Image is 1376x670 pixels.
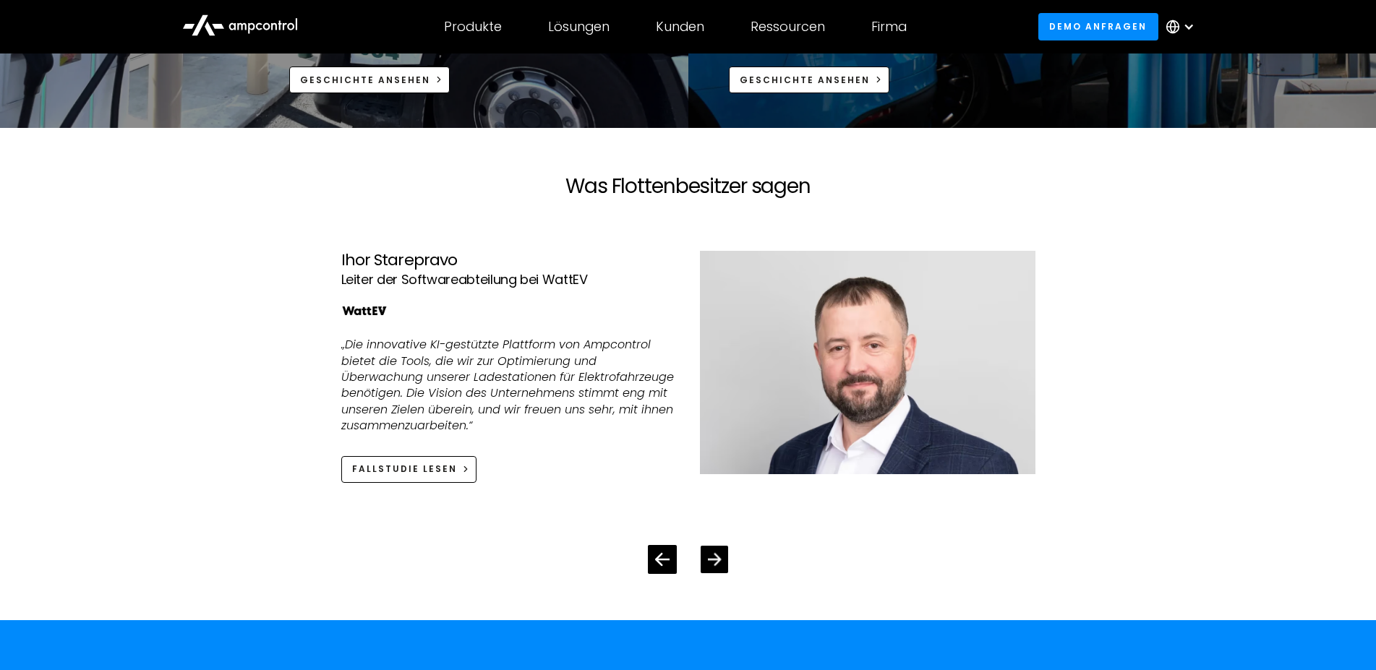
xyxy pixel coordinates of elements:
[318,174,1059,199] h2: Was Flottenbesitzer sagen
[1038,13,1158,40] a: Demo anfragen
[751,19,825,35] div: Ressourcen
[352,463,457,476] div: Fallstudie lesen
[300,74,430,87] div: Geschichte ansehen
[701,546,728,573] div: Next slide
[548,19,610,35] div: Lösungen
[740,74,870,87] div: Geschichte ansehen
[341,270,677,291] div: Leiter der Softwareabteilung bei WattEV
[289,66,450,93] a: Geschichte ansehen
[656,19,704,35] div: Kunden
[871,19,907,35] div: Firma
[341,251,677,270] div: Ihor Starepravo
[341,337,677,434] p: „Die innovative KI-gestützte Plattform von Ampcontrol bietet die Tools, die wir zur Optimierung u...
[444,19,502,35] div: Produkte
[729,66,890,93] a: Geschichte ansehen
[341,228,1035,506] div: 2 / 4
[341,456,477,483] a: Fallstudie lesen
[648,545,677,574] div: Previous slide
